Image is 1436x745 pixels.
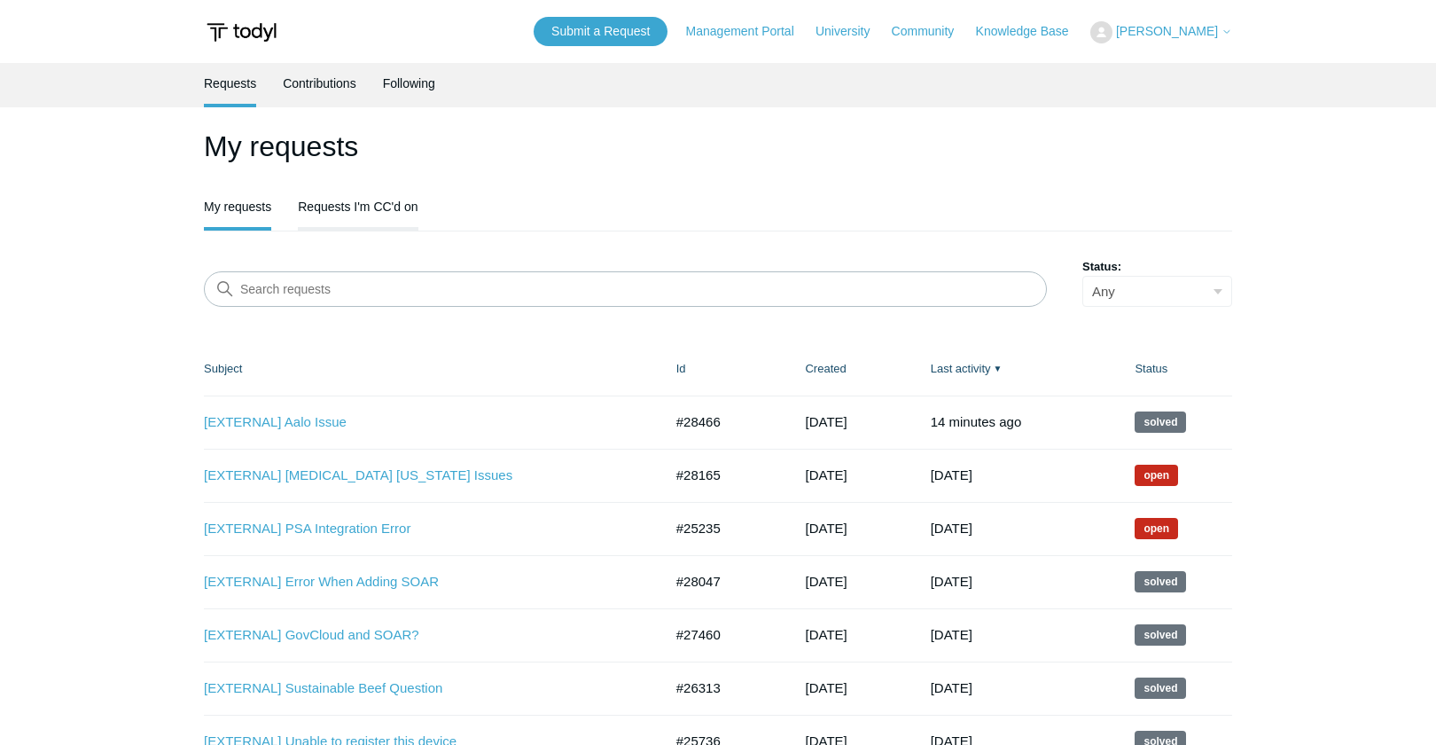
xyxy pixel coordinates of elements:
[204,519,636,539] a: [EXTERNAL] PSA Integration Error
[1116,24,1218,38] span: [PERSON_NAME]
[931,574,972,589] time: 09/11/2025, 16:02
[204,625,636,646] a: [EXTERNAL] GovCloud and SOAR?
[298,186,418,223] a: Requests I'm CC'd on
[1135,518,1178,539] span: We are working on a response for you
[805,414,847,429] time: 09/26/2025, 14:02
[1135,624,1186,646] span: This request has been solved
[1082,258,1232,276] label: Status:
[931,414,1022,429] time: 09/29/2025, 12:47
[659,608,788,662] td: #27460
[805,574,847,589] time: 09/10/2025, 15:03
[931,521,972,536] time: 09/17/2025, 08:32
[204,572,636,592] a: [EXTERNAL] Error When Adding SOAR
[283,63,356,104] a: Contributions
[805,467,847,482] time: 09/16/2025, 13:39
[976,22,1087,41] a: Knowledge Base
[805,521,847,536] time: 06/02/2025, 11:05
[659,449,788,502] td: #28165
[1135,678,1186,699] span: This request has been solved
[1117,342,1232,396] th: Status
[204,16,279,49] img: Todyl Support Center Help Center home page
[931,467,972,482] time: 09/25/2025, 13:56
[659,555,788,608] td: #28047
[204,412,636,433] a: [EXTERNAL] Aalo Issue
[892,22,972,41] a: Community
[686,22,812,41] a: Management Portal
[816,22,887,41] a: University
[805,362,846,375] a: Created
[659,502,788,555] td: #25235
[204,466,636,486] a: [EXTERNAL] [MEDICAL_DATA] [US_STATE] Issues
[659,342,788,396] th: Id
[204,678,636,699] a: [EXTERNAL] Sustainable Beef Question
[1090,21,1232,43] button: [PERSON_NAME]
[383,63,435,104] a: Following
[204,342,659,396] th: Subject
[931,362,991,375] a: Last activity▼
[805,680,847,695] time: 07/16/2025, 15:35
[931,627,972,642] time: 09/11/2025, 14:02
[204,186,271,227] a: My requests
[204,63,256,104] a: Requests
[204,125,1232,168] h1: My requests
[805,627,847,642] time: 08/14/2025, 17:04
[1135,571,1186,592] span: This request has been solved
[659,396,788,449] td: #28466
[1135,412,1186,433] span: This request has been solved
[994,362,1003,375] span: ▼
[659,662,788,715] td: #26313
[1135,465,1178,486] span: We are working on a response for you
[534,17,667,46] a: Submit a Request
[204,271,1047,307] input: Search requests
[931,680,972,695] time: 08/13/2025, 16:02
